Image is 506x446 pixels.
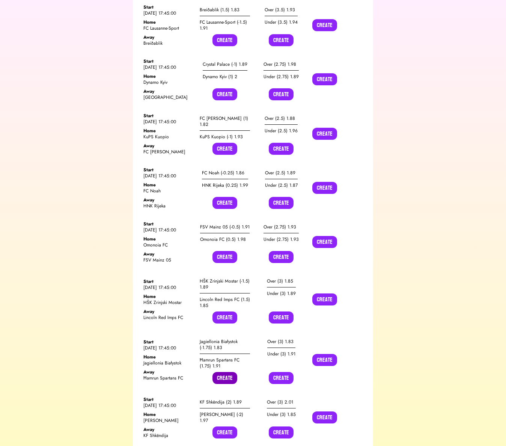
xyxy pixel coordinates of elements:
div: Over (3) 1.83 [267,336,295,348]
div: Away [143,143,194,149]
div: Home [143,293,194,299]
button: Create [269,251,294,263]
button: Create [312,293,337,305]
div: HŠK Zrinjski Mostar [143,299,194,305]
div: [DATE] 17:45:00 [143,119,194,125]
div: Over (3) 2.01 [267,396,296,408]
div: Start [143,396,194,402]
div: Over (3.5) 1.93 [265,4,298,16]
button: Create [269,372,294,384]
div: Away [143,34,194,40]
div: Start [143,221,194,227]
div: Home [143,411,194,417]
div: Under (3.5) 1.94 [265,16,298,28]
div: Under (3) 1.85 [267,408,296,420]
button: Create [269,197,294,209]
div: Start [143,278,194,284]
div: Away [143,197,194,203]
div: Ħamrun Spartans FC (1.75) 1.91 [200,354,250,372]
div: KF Shkëndija (2) 1.89 [200,396,250,408]
div: Under (2.75) 1.93 [264,233,299,245]
div: Over (2.75) 1.98 [264,58,299,71]
div: Away [143,251,194,257]
div: FSV Mainz 05 (-0.5) 1.91 [200,221,250,233]
div: [GEOGRAPHIC_DATA] [143,94,194,100]
button: Create [212,143,237,155]
button: Create [212,88,237,100]
button: Create [312,182,337,194]
button: Create [212,34,237,46]
div: Breiðablik (1.5) 1.83 [200,4,250,16]
div: KuPS Kuopio (-1) 1.93 [200,131,250,143]
div: Jagiellonia Białystok (-1.75) 1.83 [200,336,250,354]
div: FC [PERSON_NAME] [143,149,194,155]
div: Breiðablik [143,40,194,46]
div: Home [143,128,194,134]
div: Over (3) 1.85 [267,275,296,287]
div: Lincoln Red Imps FC [143,314,194,321]
button: Create [269,311,294,324]
div: FC Noah (-0.25) 1.86 [202,167,248,179]
div: [DATE] 17:45:00 [143,402,194,408]
div: KuPS Kuopio [143,134,194,140]
div: Home [143,73,194,79]
div: Under (2.75) 1.89 [264,71,299,83]
div: Ħamrun Spartans FC [143,375,194,381]
button: Create [269,34,294,46]
div: [PERSON_NAME] [143,417,194,423]
button: Create [269,143,294,155]
div: Home [143,19,194,25]
button: Create [312,128,337,140]
div: Away [143,308,194,314]
div: HŠK Zrinjski Mostar (-1.5) 1.89 [200,275,250,293]
div: Home [143,182,194,188]
div: [DATE] 17:45:00 [143,173,194,179]
button: Create [312,73,337,85]
div: FC Noah [143,188,194,194]
div: FC [PERSON_NAME] (1) 1.82 [200,112,250,131]
div: Under (3) 1.91 [267,348,295,360]
div: Away [143,88,194,94]
div: [DATE] 17:45:00 [143,64,194,70]
div: Omonoia FC (0.5) 1.98 [200,233,250,245]
button: Create [312,411,337,423]
div: Over (2.75) 1.93 [264,221,299,233]
button: Create [312,19,337,31]
div: Away [143,369,194,375]
div: [DATE] 17:45:00 [143,345,194,351]
div: [PERSON_NAME] (-2) 1.97 [200,408,250,426]
div: FC Lausanne-Sport [143,25,194,31]
button: Create [269,426,294,438]
button: Create [212,197,237,209]
button: Create [312,354,337,366]
div: Jagiellonia Białystok [143,360,194,366]
button: Create [212,426,237,438]
div: Dynamo Kyiv (1) 2 [203,71,247,83]
div: Lincoln Red Imps FC (1.5) 1.85 [200,293,250,311]
button: Create [212,372,237,384]
button: Create [212,311,237,324]
button: Create [312,236,337,248]
div: Under (2.5) 1.96 [265,125,298,137]
div: FC Lausanne-Sport (-1.5) 1.91 [200,16,250,34]
div: Over (2.5) 1.88 [265,112,298,125]
div: Under (3) 1.89 [267,287,296,299]
div: Start [143,167,194,173]
div: Home [143,236,194,242]
button: Create [212,251,237,263]
div: [DATE] 17:45:00 [143,227,194,233]
div: Start [143,58,194,64]
div: Away [143,426,194,432]
button: Create [269,88,294,100]
div: HNK Rijeka (0.25) 1.99 [202,179,248,191]
div: Crystal Palace (-1) 1.89 [203,58,247,71]
div: Start [143,339,194,345]
div: [DATE] 17:45:00 [143,284,194,290]
div: Dynamo Kyiv [143,79,194,85]
div: Start [143,113,194,119]
div: Under (2.5) 1.87 [265,179,298,191]
div: KF Shkëndija [143,432,194,438]
div: [DATE] 17:45:00 [143,10,194,16]
div: HNK Rijeka [143,203,194,209]
div: Omonoia FC [143,242,194,248]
